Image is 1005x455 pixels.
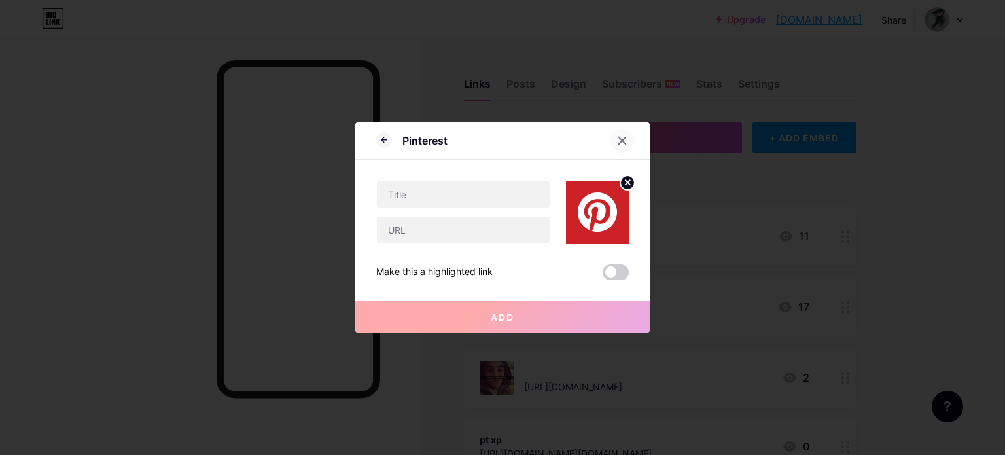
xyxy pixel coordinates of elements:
[355,301,650,333] button: Add
[491,312,514,323] span: Add
[377,217,550,243] input: URL
[376,264,493,280] div: Make this a highlighted link
[377,181,550,208] input: Title
[402,133,448,149] div: Pinterest
[566,181,629,244] img: link_thumbnail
